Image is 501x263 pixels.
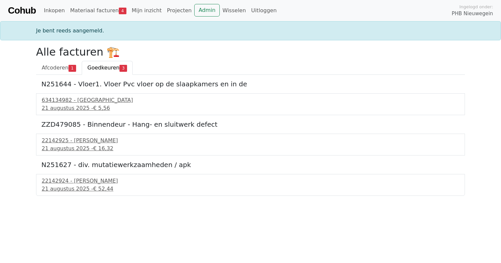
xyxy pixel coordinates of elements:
h2: Alle facturen 🏗️ [36,46,465,58]
span: € 5,56 [93,105,110,111]
div: 21 augustus 2025 - [42,145,459,153]
a: Admin [194,4,220,17]
a: Inkopen [41,4,67,17]
div: 22142924 - [PERSON_NAME] [42,177,459,185]
span: Afcoderen [42,65,68,71]
a: 634134982 - [GEOGRAPHIC_DATA]21 augustus 2025 -€ 5,56 [42,96,459,112]
span: € 52,44 [93,186,113,192]
h5: N251644 - Vloer1. Vloer Pvc vloer op de slaapkamers en in de [41,80,460,88]
a: 22142924 - [PERSON_NAME]21 augustus 2025 -€ 52,44 [42,177,459,193]
a: Uitloggen [249,4,279,17]
h5: N251627 - div. mutatiewerkzaamheden / apk [41,161,460,169]
div: 21 augustus 2025 - [42,185,459,193]
div: 21 augustus 2025 - [42,104,459,112]
span: Ingelogd onder: [459,4,493,10]
a: Afcoderen1 [36,61,82,75]
a: Mijn inzicht [129,4,164,17]
a: Materiaal facturen4 [68,4,129,17]
span: 4 [119,8,126,14]
div: 22142925 - [PERSON_NAME] [42,137,459,145]
h5: ZZD479085 - Binnendeur - Hang- en sluitwerk defect [41,120,460,128]
a: Projecten [164,4,194,17]
a: 22142925 - [PERSON_NAME]21 augustus 2025 -€ 16,32 [42,137,459,153]
span: 1 [68,65,76,71]
span: PHB Nieuwegein [452,10,493,18]
span: 3 [119,65,127,71]
span: Goedkeuren [87,65,119,71]
div: 634134982 - [GEOGRAPHIC_DATA] [42,96,459,104]
a: Wisselen [220,4,249,17]
span: € 16,32 [93,145,113,152]
div: Je bent reeds aangemeld. [32,27,469,35]
a: Goedkeuren3 [82,61,133,75]
a: Cohub [8,3,36,19]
